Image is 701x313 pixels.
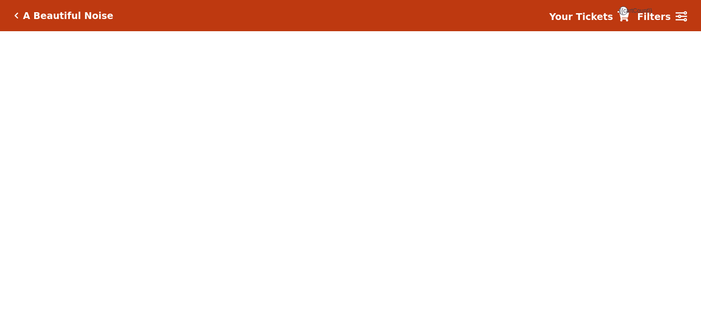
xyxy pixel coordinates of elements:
a: Filters [637,10,687,24]
h5: A Beautiful Noise [23,10,113,21]
a: Click here to go back to filters [14,12,19,19]
a: Your Tickets {{cartCount}} [549,10,629,24]
span: {{cartCount}} [619,6,628,15]
strong: Your Tickets [549,11,613,22]
strong: Filters [637,11,671,22]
